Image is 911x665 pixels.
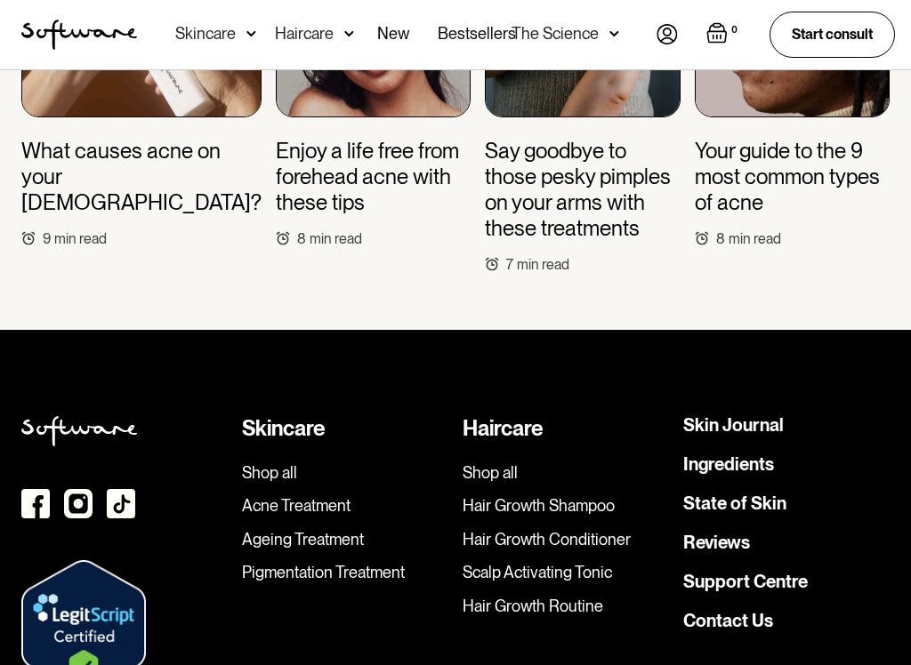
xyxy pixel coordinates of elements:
div: min read [517,256,569,273]
a: Hair Growth Conditioner [463,530,669,549]
img: arrow down [246,25,256,43]
a: Support Centre [683,573,808,590]
div: Skincare [175,25,236,43]
a: Contact Us [683,612,773,629]
a: Shop all [463,463,669,483]
div: Haircare [463,416,669,442]
img: instagram icon [64,489,93,518]
img: Softweare logo [21,416,137,446]
a: Start consult [770,12,895,57]
a: Shop all [242,463,448,483]
div: 8 [716,230,725,247]
div: 8 [297,230,306,247]
div: 7 [506,256,513,273]
img: TikTok Icon [107,489,135,518]
h3: Enjoy a life free from forehead acne with these tips [276,139,471,215]
div: 9 [43,230,51,247]
a: State of Skin [683,494,786,512]
h3: What causes acne on your [DEMOGRAPHIC_DATA]? [21,139,262,215]
div: min read [54,230,107,247]
a: Skin Journal [683,416,784,434]
img: Software Logo [21,20,137,50]
a: home [21,20,137,50]
a: Reviews [683,533,750,551]
h3: Your guide to the 9 most common types of acne [695,139,890,215]
a: Open empty cart [706,22,741,47]
a: Verify LegitScript Approval for www.skin.software [21,619,146,633]
a: Ingredients [683,455,774,473]
div: Haircare [275,25,334,43]
div: 0 [728,22,741,38]
a: Hair Growth Shampoo [463,496,669,516]
div: min read [729,230,781,247]
img: arrow down [344,25,354,43]
div: min read [310,230,362,247]
a: Ageing Treatment [242,530,448,549]
a: Scalp Activating Tonic [463,563,669,582]
h3: Say goodbye to those pesky pimples on your arms with these treatments [485,139,680,241]
img: arrow down [609,25,619,43]
a: Acne Treatment [242,496,448,516]
a: Hair Growth Routine [463,597,669,616]
div: The Science [512,25,599,43]
div: Skincare [242,416,448,442]
img: Facebook icon [21,489,50,518]
a: Pigmentation Treatment [242,563,448,582]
